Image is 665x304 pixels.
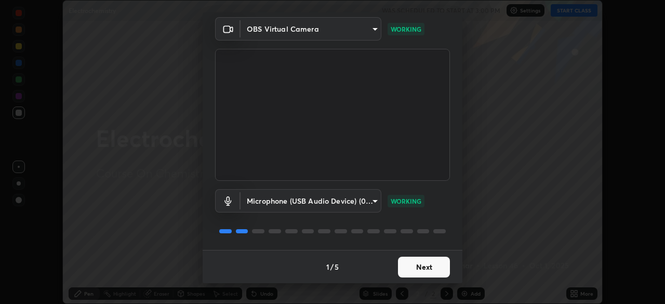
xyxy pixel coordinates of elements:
div: OBS Virtual Camera [241,17,381,41]
h4: 5 [335,261,339,272]
p: WORKING [391,196,421,206]
div: OBS Virtual Camera [241,189,381,213]
h4: 1 [326,261,329,272]
button: Next [398,257,450,277]
p: WORKING [391,24,421,34]
h4: / [330,261,334,272]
